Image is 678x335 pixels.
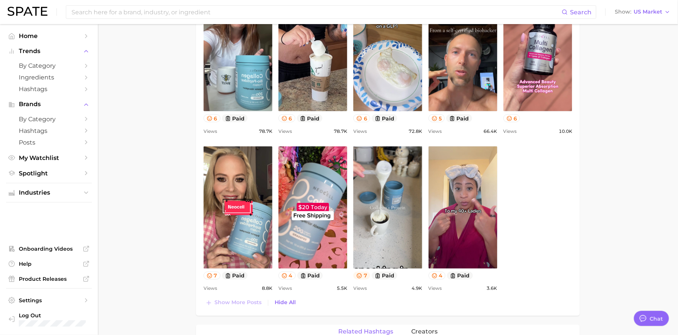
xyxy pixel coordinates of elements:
[297,114,323,122] button: paid
[6,187,92,198] button: Industries
[6,273,92,285] a: Product Releases
[6,30,92,42] a: Home
[446,114,472,122] button: paid
[19,312,86,319] span: Log Out
[19,32,79,40] span: Home
[353,284,367,293] span: Views
[429,127,442,136] span: Views
[353,272,370,280] button: 7
[429,284,442,293] span: Views
[19,62,79,69] span: by Category
[503,114,520,122] button: 6
[19,85,79,93] span: Hashtags
[8,7,47,16] img: SPATE
[6,83,92,95] a: Hashtags
[570,9,591,16] span: Search
[19,260,79,267] span: Help
[222,114,248,122] button: paid
[71,6,562,18] input: Search here for a brand, industry, or ingredient
[19,101,79,108] span: Brands
[19,170,79,177] span: Spotlight
[19,139,79,146] span: Posts
[6,310,92,329] a: Log out. Currently logged in with e-mail danielle@spate.nyc.
[19,276,79,282] span: Product Releases
[503,127,517,136] span: Views
[278,114,295,122] button: 6
[447,272,473,280] button: paid
[6,152,92,164] a: My Watchlist
[6,137,92,148] a: Posts
[19,297,79,304] span: Settings
[19,127,79,134] span: Hashtags
[409,127,423,136] span: 72.8k
[353,127,367,136] span: Views
[634,10,662,14] span: US Market
[6,295,92,306] a: Settings
[204,272,220,280] button: 7
[259,127,272,136] span: 78.7k
[214,300,261,306] span: Show more posts
[487,284,497,293] span: 3.6k
[353,114,370,122] button: 6
[278,127,292,136] span: Views
[372,272,398,280] button: paid
[6,60,92,72] a: by Category
[262,284,272,293] span: 8.8k
[19,116,79,123] span: by Category
[278,272,296,280] button: 4
[6,258,92,270] a: Help
[6,167,92,179] a: Spotlight
[6,72,92,83] a: Ingredients
[19,245,79,252] span: Onboarding Videos
[6,46,92,57] button: Trends
[615,10,631,14] span: Show
[6,99,92,110] button: Brands
[559,127,572,136] span: 10.0k
[273,298,298,308] button: Hide All
[204,114,220,122] button: 6
[429,114,445,122] button: 5
[6,243,92,254] a: Onboarding Videos
[19,48,79,55] span: Trends
[19,189,79,196] span: Industries
[204,298,263,308] button: Show more posts
[6,113,92,125] a: by Category
[222,272,248,280] button: paid
[204,284,217,293] span: Views
[6,125,92,137] a: Hashtags
[204,127,217,136] span: Views
[278,284,292,293] span: Views
[613,7,672,17] button: ShowUS Market
[484,127,497,136] span: 66.4k
[19,74,79,81] span: Ingredients
[372,114,398,122] button: paid
[19,154,79,161] span: My Watchlist
[334,127,347,136] span: 78.7k
[297,272,323,280] button: paid
[429,272,446,280] button: 4
[337,284,347,293] span: 5.5k
[412,284,423,293] span: 4.9k
[275,300,296,306] span: Hide All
